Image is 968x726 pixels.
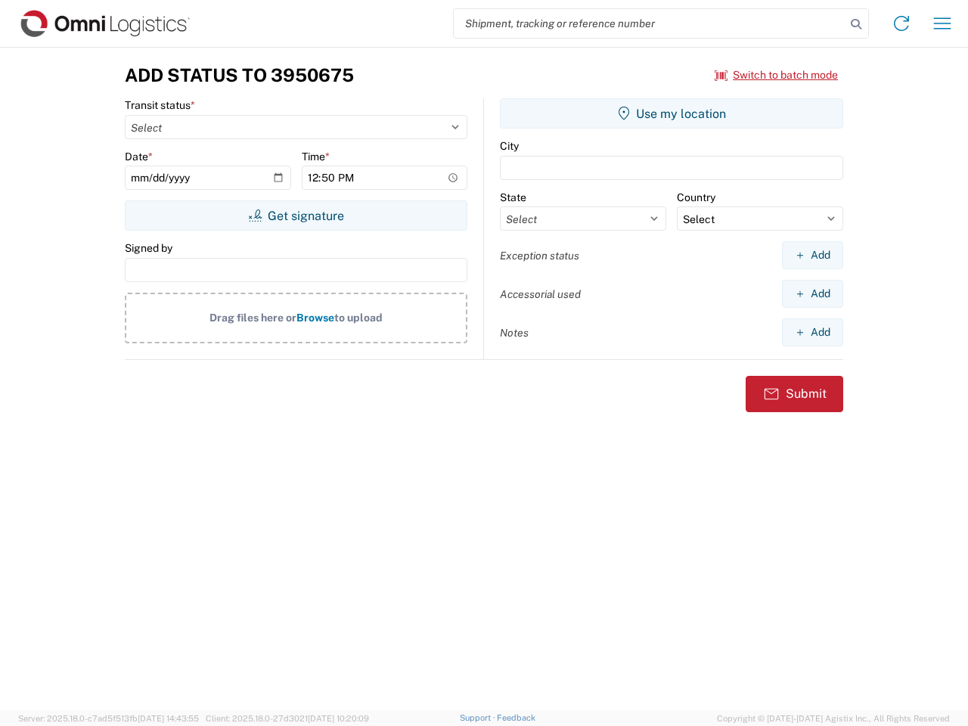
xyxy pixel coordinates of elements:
[782,280,843,308] button: Add
[296,312,334,324] span: Browse
[125,98,195,112] label: Transit status
[782,318,843,346] button: Add
[334,312,383,324] span: to upload
[125,64,354,86] h3: Add Status to 3950675
[125,241,172,255] label: Signed by
[717,712,950,725] span: Copyright © [DATE]-[DATE] Agistix Inc., All Rights Reserved
[460,713,498,722] a: Support
[454,9,845,38] input: Shipment, tracking or reference number
[500,249,579,262] label: Exception status
[782,241,843,269] button: Add
[18,714,199,723] span: Server: 2025.18.0-c7ad5f513fb
[497,713,535,722] a: Feedback
[715,63,838,88] button: Switch to batch mode
[138,714,199,723] span: [DATE] 14:43:55
[308,714,369,723] span: [DATE] 10:20:09
[302,150,330,163] label: Time
[500,287,581,301] label: Accessorial used
[677,191,715,204] label: Country
[746,376,843,412] button: Submit
[125,150,153,163] label: Date
[500,98,843,129] button: Use my location
[500,326,529,340] label: Notes
[125,200,467,231] button: Get signature
[206,714,369,723] span: Client: 2025.18.0-27d3021
[500,139,519,153] label: City
[500,191,526,204] label: State
[209,312,296,324] span: Drag files here or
